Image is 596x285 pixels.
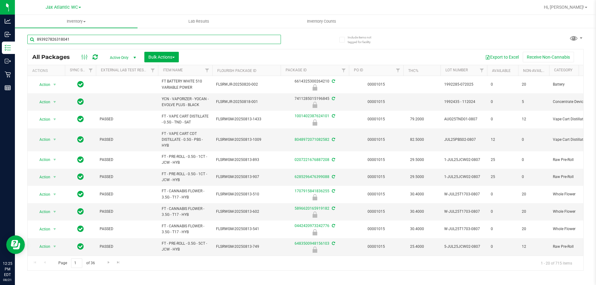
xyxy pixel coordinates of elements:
[216,244,277,250] span: FLSRWGM-20250813-749
[280,247,350,253] div: Newly Received
[114,258,123,267] a: Go to the last page
[491,174,514,180] span: 25
[162,78,209,90] span: FT BATTERY WHITE 510 VARIABLE POWER
[407,172,427,181] span: 29.5000
[216,191,277,197] span: FLSRWGM-20250813-510
[444,244,483,250] span: 5-JUL25JCW02-0807
[100,226,154,232] span: PASSED
[280,96,350,108] div: 7411285015196845
[407,135,427,144] span: 82.5000
[15,15,138,28] a: Inventory
[444,82,483,87] span: 1992285-072025
[3,261,12,278] p: 12:25 PM EDT
[202,65,212,76] a: Filter
[101,68,150,72] a: External Lab Test Result
[331,114,335,118] span: Sync from Compliance System
[407,225,427,234] span: 30.4000
[444,99,483,105] span: 1992435 - 112024
[216,226,277,232] span: FLSRWGM-20250813-541
[407,155,427,164] span: 29.5000
[163,68,183,72] a: Item Name
[70,68,94,72] a: Sync Status
[295,137,329,142] a: 8048972071082582
[491,157,514,163] span: 25
[280,84,350,91] div: Newly Received
[331,206,335,211] span: Sync from Compliance System
[368,175,385,179] a: 00001015
[491,82,514,87] span: 0
[34,155,51,164] span: Action
[77,190,84,198] span: In Sync
[368,158,385,162] a: 00001015
[53,258,100,268] span: Page of 36
[34,225,51,234] span: Action
[368,137,385,142] a: 00001015
[216,82,277,87] span: FLSRWJR-20250820-002
[407,190,427,199] span: 30.4000
[100,157,154,163] span: PASSED
[295,189,329,193] a: 1707915841836255
[34,98,51,106] span: Action
[180,19,218,24] span: Lab Results
[71,258,82,268] input: 1
[162,206,209,218] span: FT - CANNABIS FLOWER - 3.5G - T17 - HYB
[444,157,483,163] span: 1-JUL25JCW02-0807
[51,190,59,199] span: select
[522,116,545,122] span: 12
[51,225,59,234] span: select
[51,173,59,181] span: select
[331,189,335,193] span: Sync from Compliance System
[522,209,545,215] span: 20
[77,242,84,251] span: In Sync
[295,114,329,118] a: 1001402387624101
[444,209,483,215] span: W-JUL25T1703-0807
[5,31,11,38] inline-svg: Inbound
[144,52,179,62] button: Bulk Actions
[34,242,51,251] span: Action
[216,116,277,122] span: FLSRWGM-20250813-1433
[280,78,350,91] div: 6614325300264210
[100,137,154,143] span: PASSED
[100,191,154,197] span: PASSED
[491,99,514,105] span: 0
[331,158,335,162] span: Sync from Compliance System
[51,155,59,164] span: select
[77,172,84,181] span: In Sync
[544,5,584,10] span: Hi, [PERSON_NAME]!
[216,209,277,215] span: FLSRWGM-20250813-602
[492,69,511,73] a: Available
[444,226,483,232] span: W-JUL25T1703-0807
[5,71,11,78] inline-svg: Retail
[5,85,11,91] inline-svg: Reports
[295,241,329,246] a: 6483500948156103
[100,209,154,215] span: PASSED
[280,194,350,200] div: Newly Received
[286,68,307,72] a: Package ID
[491,244,514,250] span: 0
[331,96,335,101] span: Sync from Compliance System
[5,18,11,24] inline-svg: Analytics
[331,241,335,246] span: Sync from Compliance System
[522,244,545,250] span: 12
[368,227,385,231] a: 00001015
[408,69,418,73] a: THC%
[77,207,84,216] span: In Sync
[348,35,379,44] span: Include items not tagged for facility
[491,226,514,232] span: 0
[295,158,329,162] a: 0207221676887208
[491,116,514,122] span: 0
[280,212,350,218] div: Newly Received
[491,209,514,215] span: 0
[295,175,329,179] a: 6285296476399088
[217,69,256,73] a: Flourish Package ID
[216,99,277,105] span: FLSRWJR-20250818-001
[522,137,545,143] span: 0
[32,69,62,73] div: Actions
[162,223,209,235] span: FT - CANNABIS FLOWER - 3.5G - T17 - HYB
[34,115,51,124] span: Action
[148,55,175,60] span: Bulk Actions
[138,15,260,28] a: Lab Results
[477,65,487,76] a: Filter
[522,99,545,105] span: 5
[77,135,84,144] span: In Sync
